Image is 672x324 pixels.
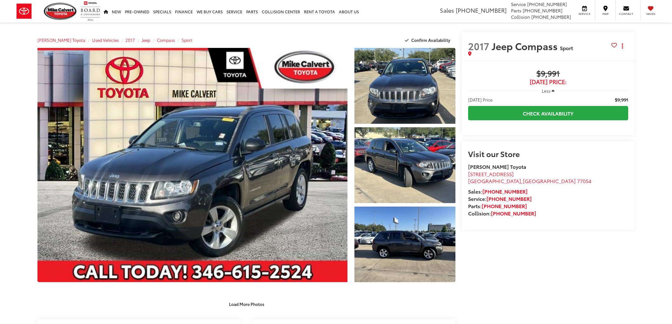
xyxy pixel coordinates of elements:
a: [STREET_ADDRESS] [GEOGRAPHIC_DATA],[GEOGRAPHIC_DATA] 77054 [468,170,591,185]
span: $9,991 [468,69,628,79]
span: $9,991 [615,96,628,103]
span: Sport [560,44,573,51]
button: Load More Photos [225,298,269,309]
a: Jeep [142,37,150,43]
img: 2017 Jeep Compass Sport [353,47,456,124]
span: Service [511,1,526,7]
span: Map [598,12,612,16]
span: Collision [511,14,530,20]
span: [PHONE_NUMBER] [527,1,567,7]
span: dropdown dots [622,43,623,49]
span: 2017 [468,39,489,53]
span: Confirm Availability [411,37,450,43]
img: 2017 Jeep Compass Sport [34,47,350,283]
strong: [PERSON_NAME] Toyota [468,163,526,170]
span: [PHONE_NUMBER] [523,7,562,14]
img: Mike Calvert Toyota [44,3,77,20]
strong: Service: [468,195,532,202]
a: Expand Photo 1 [354,48,455,124]
a: Expand Photo 3 [354,207,455,282]
a: Compass [157,37,175,43]
span: [GEOGRAPHIC_DATA] [468,177,521,184]
a: [PHONE_NUMBER] [491,209,536,217]
a: [PHONE_NUMBER] [487,195,532,202]
img: 2017 Jeep Compass Sport [353,206,456,283]
span: Parts [511,7,521,14]
span: Service [577,12,592,16]
a: Used Vehicles [92,37,119,43]
img: 2017 Jeep Compass Sport [353,126,456,204]
button: Actions [617,40,628,51]
a: [PERSON_NAME] Toyota [37,37,85,43]
a: [PHONE_NUMBER] [482,202,527,209]
span: [PHONE_NUMBER] [456,6,507,14]
span: [STREET_ADDRESS] [468,170,514,177]
strong: Collision: [468,209,536,217]
span: Sales [440,6,454,14]
a: Expand Photo 2 [354,127,455,203]
a: Check Availability [468,106,628,120]
button: Confirm Availability [401,35,456,46]
button: Less [539,85,558,96]
span: [DATE] Price: [468,96,494,103]
span: Jeep Compass [492,39,560,53]
a: 2017 [125,37,135,43]
strong: Parts: [468,202,527,209]
a: Sport [182,37,192,43]
h2: Visit our Store [468,149,628,158]
span: , [468,177,591,184]
span: [DATE] Price: [468,79,628,85]
a: [PHONE_NUMBER] [482,188,528,195]
a: Expand Photo 0 [37,48,347,282]
span: Less [542,88,550,94]
strong: Sales: [468,188,528,195]
span: Contact [619,12,633,16]
span: [PHONE_NUMBER] [531,14,571,20]
span: Saved [644,12,658,16]
span: 77054 [577,177,591,184]
span: [GEOGRAPHIC_DATA] [523,177,576,184]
